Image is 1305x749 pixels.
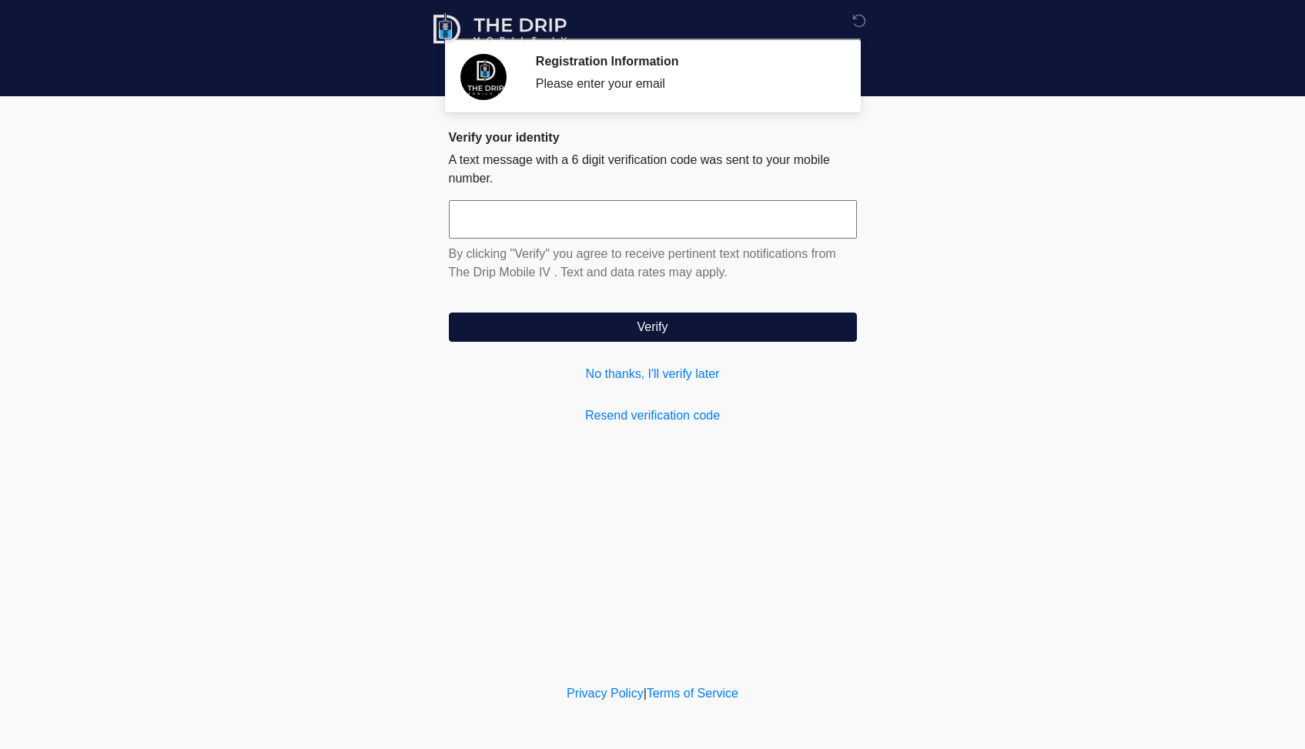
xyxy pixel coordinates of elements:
a: No thanks, I'll verify later [449,365,857,383]
div: Please enter your email [536,75,834,93]
a: | [644,687,647,700]
a: Terms of Service [647,687,738,700]
button: Verify [449,313,857,342]
p: A text message with a 6 digit verification code was sent to your mobile number. [449,151,857,188]
img: The Drip Mobile IV Logo [433,12,569,46]
a: Resend verification code [449,406,857,425]
h2: Registration Information [536,54,834,69]
a: Privacy Policy [567,687,644,700]
p: By clicking "Verify" you agree to receive pertinent text notifications from The Drip Mobile IV . ... [449,245,857,282]
img: Agent Avatar [460,54,507,100]
h2: Verify your identity [449,130,857,145]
